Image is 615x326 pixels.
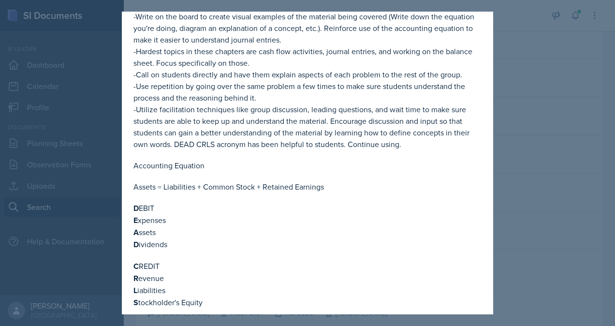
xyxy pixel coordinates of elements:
p: REDIT [133,260,482,272]
p: -Hardest topics in these chapters are cash flow activities, journal entries, and working on the b... [133,45,482,69]
strong: E [133,215,138,226]
p: -Write on the board to create visual examples of the material being covered (Write down the equat... [133,11,482,45]
strong: D [133,203,139,214]
p: Accounting Equation [133,160,482,171]
p: -Utilize facilitation techniques like group discussion, leading questions, and wait time to make ... [133,104,482,150]
p: -Use repetition by going over the same problem a few times to make sure students understand the p... [133,80,482,104]
p: Assets = Liabilities + Common Stock + Retained Earnings [133,181,482,193]
p: -Call on students directly and have them explain aspects of each problem to the rest of the group. [133,69,482,80]
p: ividends [133,238,482,251]
p: evenue [133,272,482,284]
p: EBIT [133,202,482,214]
p: tockholder's Equity [133,296,482,309]
p: iabilities [133,284,482,296]
strong: S [133,297,138,308]
strong: L [133,285,137,296]
strong: R [133,273,138,284]
p: ssets [133,226,482,238]
strong: C [133,261,139,272]
strong: D [133,239,139,250]
p: xpenses [133,214,482,226]
strong: A [133,227,139,238]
